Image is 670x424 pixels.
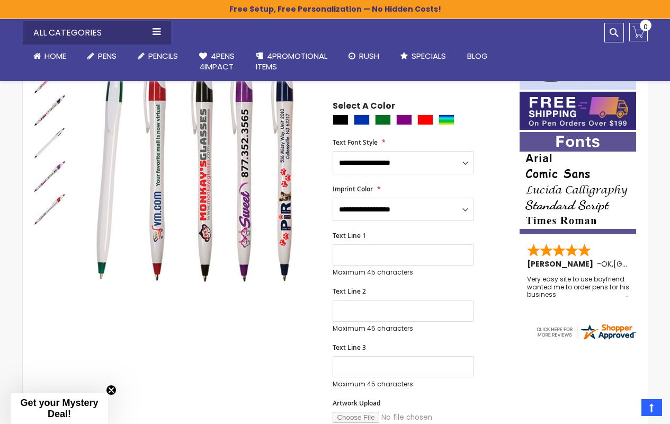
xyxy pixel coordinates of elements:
a: Top [641,399,662,416]
span: Specials [412,50,446,61]
span: Blog [467,50,488,61]
a: 4PROMOTIONALITEMS [245,45,338,79]
div: Slimster Pen - Full Color Imprint [33,192,65,225]
span: Select A Color [333,100,395,114]
img: Free shipping on orders over $199 [520,92,636,130]
img: Slimster Pen - Full Color Imprint [33,193,65,225]
span: Home [44,50,66,61]
img: Slimster Pen - Full Color Imprint [33,161,65,192]
div: Green [375,114,391,125]
span: Text Line 2 [333,287,366,296]
span: Get your Mystery Deal! [20,397,98,419]
span: Text Line 1 [333,231,366,240]
span: Text Line 3 [333,343,366,352]
div: Very easy site to use boyfriend wanted me to order pens for his business [527,276,630,298]
a: Pencils [127,45,189,68]
span: Pens [98,50,117,61]
a: 4pens.com certificate URL [535,334,637,343]
img: Slimster Pen - Full Color Imprint [33,128,65,160]
a: Specials [390,45,457,68]
img: 4pens.com widget logo [535,322,637,341]
a: Rush [338,45,390,68]
span: Imprint Color [333,184,373,193]
div: Blue [354,114,370,125]
a: 0 [629,23,648,41]
span: Pencils [148,50,178,61]
span: Artwork Upload [333,399,380,408]
a: 4Pens4impact [189,45,245,79]
button: Close teaser [106,385,117,395]
p: Maximum 45 characters [333,324,474,333]
span: 4Pens 4impact [199,50,235,72]
div: Black [333,114,349,125]
div: Purple [396,114,412,125]
a: Blog [457,45,498,68]
p: Maximum 45 characters [333,380,474,388]
p: Maximum 45 characters [333,268,474,277]
div: Slimster Pen - Full Color Imprint [33,127,66,160]
img: font-personalization-examples [520,132,636,234]
img: Slimster Pen - Full Color Imprint [76,43,318,285]
div: Assorted [439,114,454,125]
span: 0 [644,22,648,32]
a: Home [23,45,77,68]
span: [PERSON_NAME] [527,259,597,269]
div: Red [417,114,433,125]
span: Rush [359,50,379,61]
span: Text Font Style [333,138,378,147]
div: Slimster Pen - Full Color Imprint [33,94,66,127]
span: 4PROMOTIONAL ITEMS [256,50,327,72]
a: Pens [77,45,127,68]
div: All Categories [23,21,171,45]
img: Slimster Pen - Full Color Imprint [33,95,65,127]
div: Slimster Pen - Full Color Imprint [33,160,66,192]
div: Get your Mystery Deal!Close teaser [11,393,108,424]
span: OK [601,259,612,269]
